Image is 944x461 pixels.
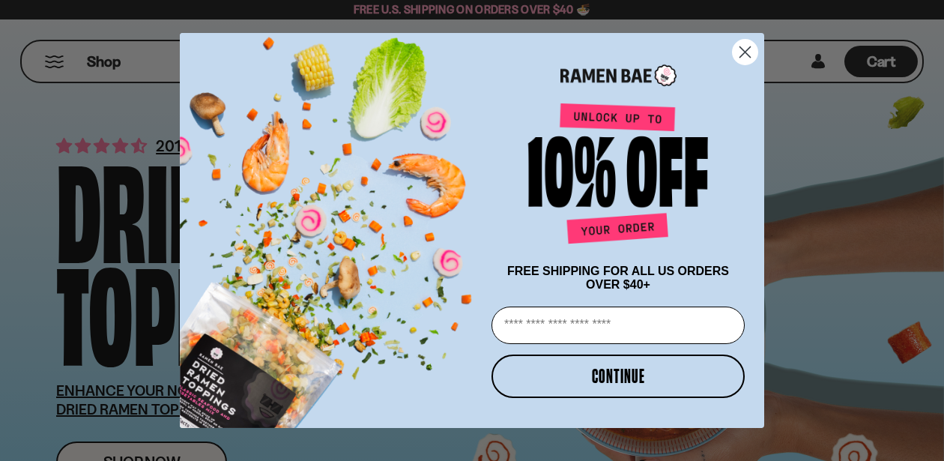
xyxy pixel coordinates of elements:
img: Ramen Bae Logo [560,63,677,88]
img: ce7035ce-2e49-461c-ae4b-8ade7372f32c.png [180,20,485,428]
img: Unlock up to 10% off [524,103,712,250]
span: FREE SHIPPING FOR ALL US ORDERS OVER $40+ [507,265,729,291]
button: Close dialog [732,39,758,65]
button: CONTINUE [491,355,745,398]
